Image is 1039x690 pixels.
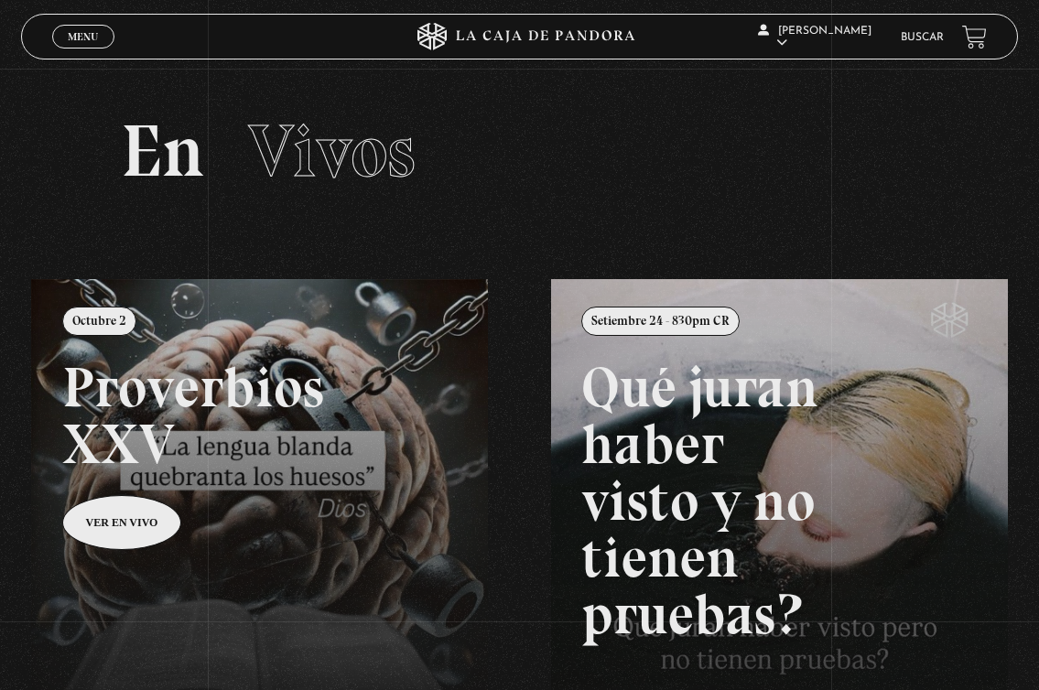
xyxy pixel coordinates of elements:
[121,114,919,188] h2: En
[758,26,871,49] span: [PERSON_NAME]
[962,25,987,49] a: View your shopping cart
[248,107,416,195] span: Vivos
[61,47,104,59] span: Cerrar
[901,32,944,43] a: Buscar
[68,31,98,42] span: Menu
